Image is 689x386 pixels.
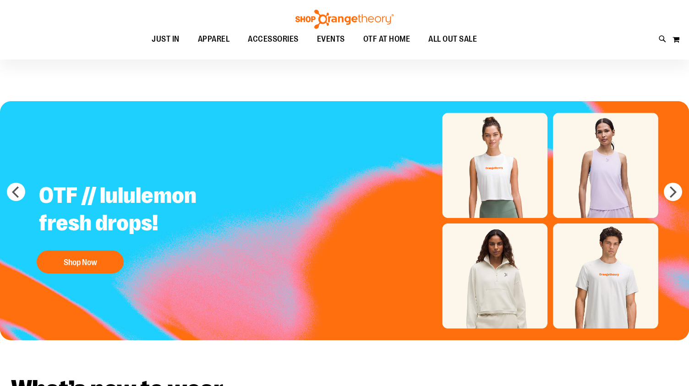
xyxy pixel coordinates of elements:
span: ACCESSORIES [248,29,299,49]
span: EVENTS [317,29,345,49]
span: OTF AT HOME [363,29,410,49]
button: Shop Now [37,250,124,273]
img: Shop Orangetheory [294,10,395,29]
button: next [664,183,682,201]
span: ALL OUT SALE [428,29,477,49]
span: JUST IN [152,29,180,49]
button: prev [7,183,25,201]
a: OTF // lululemon fresh drops! Shop Now [32,175,260,278]
h2: OTF // lululemon fresh drops! [32,175,260,246]
span: APPAREL [198,29,230,49]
